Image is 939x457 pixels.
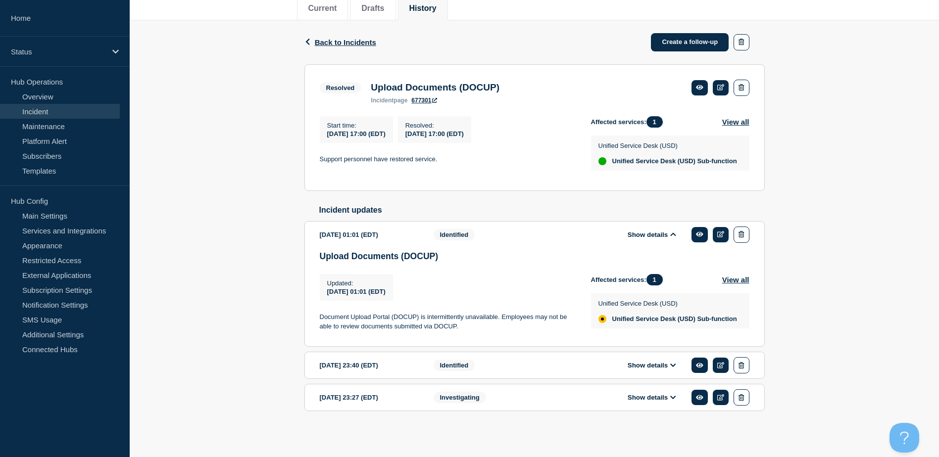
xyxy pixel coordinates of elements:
[320,82,361,93] span: Resolved
[598,142,737,149] p: Unified Service Desk (USD)
[598,157,606,165] div: up
[625,230,679,239] button: Show details
[591,116,668,128] span: Affected services:
[320,227,419,243] div: [DATE] 01:01 (EDT)
[651,33,729,51] a: Create a follow-up
[591,274,668,285] span: Affected services:
[371,97,394,104] span: incident
[315,38,376,46] span: Back to Incidents
[327,122,386,129] p: Start time :
[646,116,663,128] span: 1
[304,38,376,46] button: Back to Incidents
[722,116,749,128] button: View all
[327,279,386,287] p: Updated :
[320,155,575,164] p: Support personnel have restored service.
[434,360,475,371] span: Identified
[612,315,737,323] span: Unified Service Desk (USD) Sub-function
[320,389,419,406] div: [DATE] 23:27 (EDT)
[434,392,486,403] span: Investigating
[722,274,749,285] button: View all
[598,315,606,323] div: affected
[890,423,919,453] iframe: Help Scout Beacon - Open
[320,251,749,262] h3: Upload Documents (DOCUP)
[320,357,419,373] div: [DATE] 23:40 (EDT)
[371,97,407,104] p: page
[411,97,437,104] a: 677301
[409,4,437,13] button: History
[327,288,386,295] span: [DATE] 01:01 (EDT)
[405,130,464,137] span: [DATE] 17:00 (EDT)
[371,82,499,93] h3: Upload Documents (DOCUP)
[327,130,386,137] span: [DATE] 17:00 (EDT)
[320,313,575,331] p: Document Upload Portal (DOCUP) is intermittently unavailable. Employees may not be able to review...
[361,4,384,13] button: Drafts
[625,393,679,402] button: Show details
[319,206,765,215] h2: Incident updates
[612,157,737,165] span: Unified Service Desk (USD) Sub-function
[308,4,337,13] button: Current
[11,47,106,56] p: Status
[405,122,464,129] p: Resolved :
[646,274,663,285] span: 1
[434,229,475,240] span: Identified
[625,361,679,369] button: Show details
[598,300,737,307] p: Unified Service Desk (USD)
